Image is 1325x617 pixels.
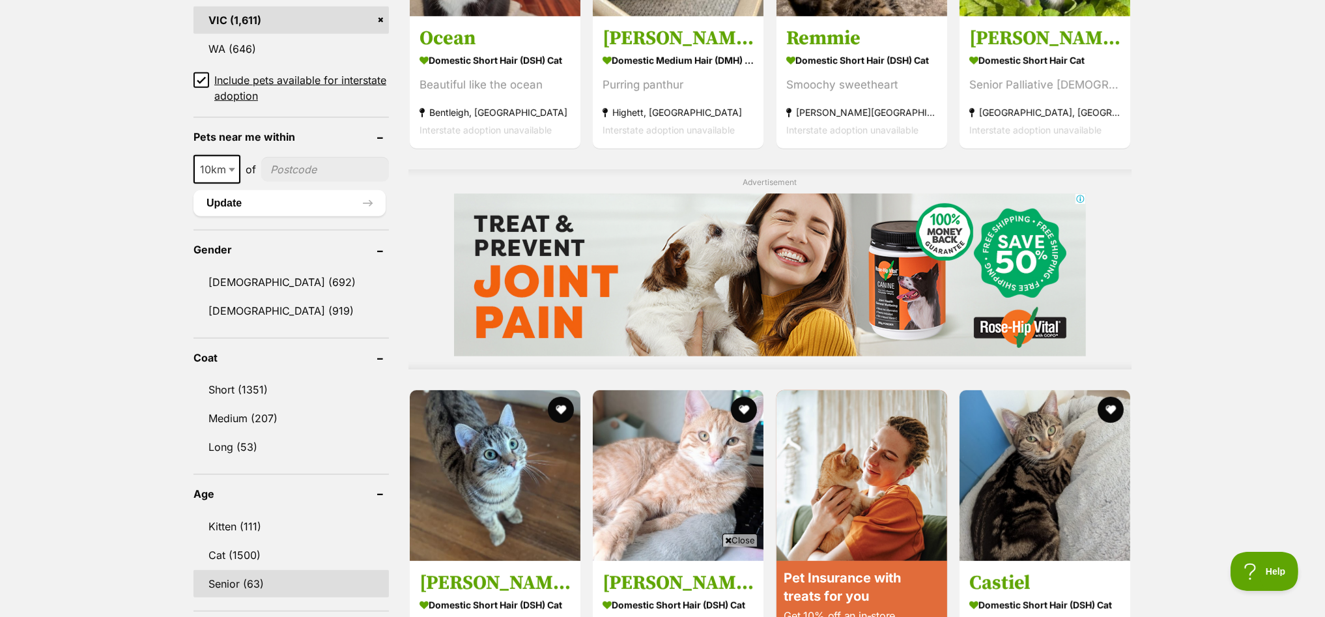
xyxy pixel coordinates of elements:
div: Smoochy sweetheart [786,76,937,94]
span: of [246,162,256,177]
strong: Highett, [GEOGRAPHIC_DATA] [603,104,754,121]
header: Pets near me within [193,131,389,143]
strong: Domestic Short Hair (DSH) Cat [420,51,571,70]
div: Advertisement [408,169,1132,369]
span: Interstate adoption unavailable [603,124,735,136]
div: Purring panthur [603,76,754,94]
iframe: Advertisement [425,552,900,610]
a: Remmie Domestic Short Hair (DSH) Cat Smoochy sweetheart [PERSON_NAME][GEOGRAPHIC_DATA], [GEOGRAPH... [776,16,947,149]
span: Interstate adoption unavailable [420,124,552,136]
button: Update [193,190,386,216]
h3: Ocean [420,26,571,51]
a: VIC (1,611) [193,7,389,34]
span: 10km [193,155,240,184]
h3: [PERSON_NAME] [969,26,1120,51]
header: Coat [193,352,389,364]
a: Ocean Domestic Short Hair (DSH) Cat Beautiful like the ocean Bentleigh, [GEOGRAPHIC_DATA] Interst... [410,16,580,149]
strong: Bentleigh, [GEOGRAPHIC_DATA] [420,104,571,121]
a: Cat (1500) [193,541,389,569]
strong: Domestic Medium Hair (DMH) Cat [603,51,754,70]
a: [DEMOGRAPHIC_DATA] (919) [193,297,389,324]
a: Long (53) [193,433,389,461]
img: Castiel - Domestic Short Hair (DSH) Cat [960,390,1130,561]
h3: [PERSON_NAME] [603,26,754,51]
div: Senior Palliative [DEMOGRAPHIC_DATA] [969,76,1120,94]
img: Ellen - Domestic Short Hair (DSH) Cat [593,390,763,561]
div: Beautiful like the ocean [420,76,571,94]
strong: Domestic Short Hair (DSH) Cat [420,595,571,614]
button: favourite [732,397,758,423]
strong: [PERSON_NAME][GEOGRAPHIC_DATA], [GEOGRAPHIC_DATA] [786,104,937,121]
button: favourite [548,397,574,423]
span: Interstate adoption unavailable [786,124,919,136]
h3: Castiel [969,570,1120,595]
a: Medium (207) [193,405,389,432]
h3: Remmie [786,26,937,51]
h3: [PERSON_NAME] [420,570,571,595]
a: Short (1351) [193,376,389,403]
iframe: Advertisement [454,194,1086,356]
strong: Domestic Short Hair (DSH) Cat [969,595,1120,614]
span: Close [722,534,758,547]
a: Kitten (111) [193,513,389,540]
strong: Domestic Short Hair Cat [969,51,1120,70]
iframe: Help Scout Beacon - Open [1231,552,1299,591]
input: postcode [261,157,389,182]
button: favourite [1098,397,1124,423]
span: 10km [195,160,239,179]
a: WA (646) [193,35,389,63]
a: [PERSON_NAME] Domestic Medium Hair (DMH) Cat Purring panthur Highett, [GEOGRAPHIC_DATA] Interstat... [593,16,763,149]
header: Age [193,488,389,500]
a: [DEMOGRAPHIC_DATA] (692) [193,268,389,296]
span: Include pets available for interstate adoption [214,72,389,104]
a: Include pets available for interstate adoption [193,72,389,104]
a: [PERSON_NAME] Domestic Short Hair Cat Senior Palliative [DEMOGRAPHIC_DATA] [GEOGRAPHIC_DATA], [GE... [960,16,1130,149]
img: Sam Winchester - Domestic Short Hair (DSH) Cat [410,390,580,561]
span: Interstate adoption unavailable [969,124,1102,136]
header: Gender [193,244,389,255]
strong: Domestic Short Hair (DSH) Cat [786,51,937,70]
a: Senior (63) [193,570,389,597]
strong: [GEOGRAPHIC_DATA], [GEOGRAPHIC_DATA] [969,104,1120,121]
